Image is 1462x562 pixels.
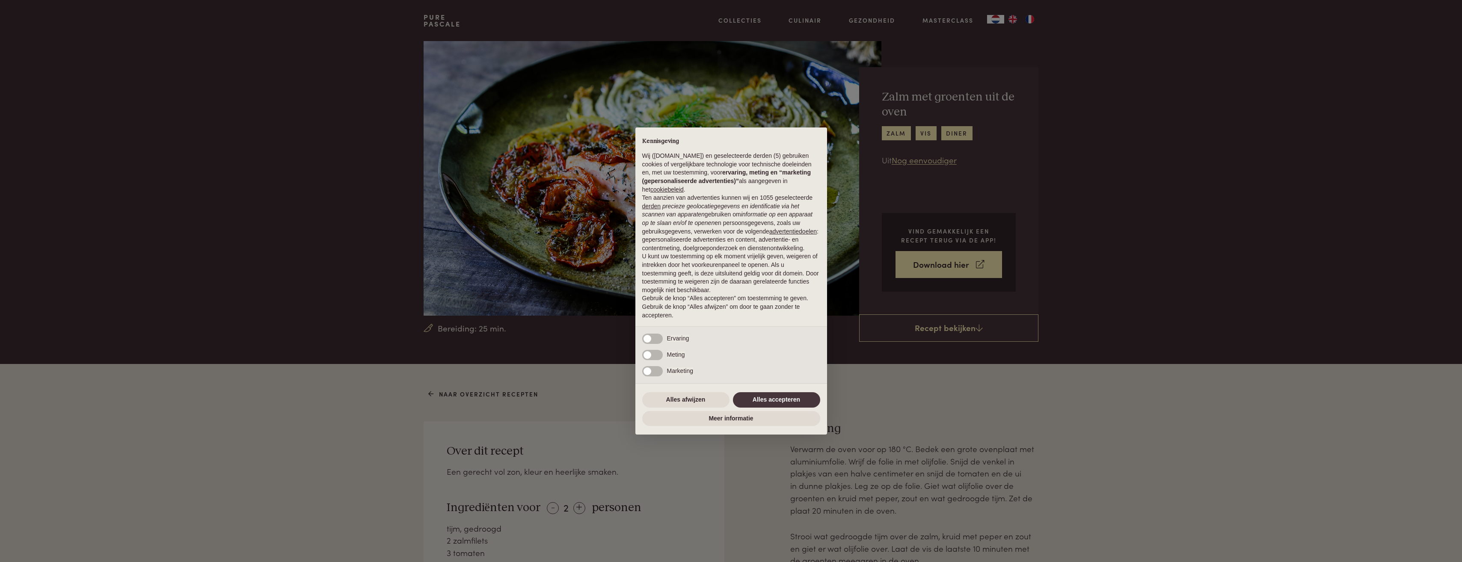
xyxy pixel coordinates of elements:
[650,186,684,193] a: cookiebeleid
[642,194,820,252] p: Ten aanzien van advertenties kunnen wij en 1055 geselecteerde gebruiken om en persoonsgegevens, z...
[642,138,820,145] h2: Kennisgeving
[642,169,811,184] strong: ervaring, meting en “marketing (gepersonaliseerde advertenties)”
[642,252,820,294] p: U kunt uw toestemming op elk moment vrijelijk geven, weigeren of intrekken door het voorkeurenpan...
[642,152,820,194] p: Wij ([DOMAIN_NAME]) en geselecteerde derden (5) gebruiken cookies of vergelijkbare technologie vo...
[769,228,817,236] button: advertentiedoelen
[667,367,693,374] span: Marketing
[642,211,813,226] em: informatie op een apparaat op te slaan en/of te openen
[733,392,820,408] button: Alles accepteren
[642,294,820,319] p: Gebruik de knop “Alles accepteren” om toestemming te geven. Gebruik de knop “Alles afwijzen” om d...
[642,411,820,426] button: Meer informatie
[642,202,661,211] button: derden
[642,392,730,408] button: Alles afwijzen
[642,203,799,218] em: precieze geolocatiegegevens en identificatie via het scannen van apparaten
[667,335,689,342] span: Ervaring
[667,351,685,358] span: Meting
